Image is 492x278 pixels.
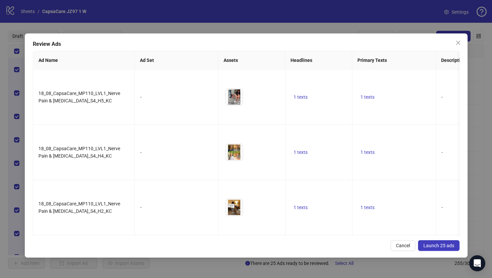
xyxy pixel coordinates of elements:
img: Asset 1 [226,199,243,216]
span: close [456,40,461,45]
span: eye [236,209,241,214]
button: 1 texts [358,93,377,101]
div: - [140,93,213,101]
button: 1 texts [358,148,377,156]
span: eye [236,99,241,104]
div: - [140,149,213,156]
span: - [441,94,443,100]
span: eye [236,154,241,159]
span: Launch 25 ads [423,243,454,248]
button: 1 texts [358,203,377,211]
span: 1 texts [360,205,375,210]
img: Asset 1 [226,144,243,161]
button: Preview [235,97,243,105]
button: Close [453,37,464,48]
div: Review Ads [33,40,460,48]
th: Ad Set [135,51,218,70]
th: Headlines [285,51,352,70]
div: Open Intercom Messenger [469,255,485,271]
button: Preview [235,208,243,216]
span: - [441,205,443,210]
span: 1 texts [294,150,308,155]
button: Preview [235,153,243,161]
button: 1 texts [291,148,310,156]
span: 18_08_CapsaCare_MP110_LVL1_Nerve Pain & [MEDICAL_DATA]_S4_H4_KC [38,146,120,159]
span: 1 texts [360,150,375,155]
th: Ad Name [33,51,135,70]
th: Assets [218,51,285,70]
button: Cancel [391,240,415,251]
span: 1 texts [360,94,375,100]
div: - [140,204,213,211]
span: 1 texts [294,205,308,210]
button: Launch 25 ads [418,240,460,251]
span: 1 texts [294,94,308,100]
img: Asset 1 [226,89,243,105]
button: 1 texts [291,93,310,101]
span: 18_08_CapsaCare_MP110_LVL1_Nerve Pain & [MEDICAL_DATA]_S4_H5_KC [38,91,120,103]
span: 18_08_CapsaCare_MP110_LVL1_Nerve Pain & [MEDICAL_DATA]_S4_H2_KC [38,201,120,214]
span: Cancel [396,243,410,248]
th: Primary Texts [352,51,436,70]
span: - [441,150,443,155]
button: 1 texts [291,203,310,211]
